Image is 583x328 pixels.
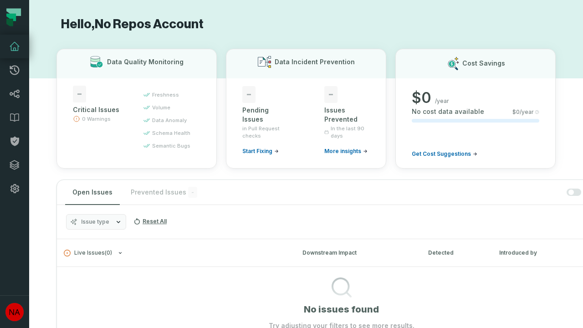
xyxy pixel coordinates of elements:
[152,117,187,124] span: data anomaly
[152,142,190,149] span: semantic bugs
[82,115,111,123] span: 0 Warnings
[5,303,24,321] img: avatar of No Repos Account
[73,105,127,114] div: Critical Issues
[412,107,484,116] span: No cost data available
[428,249,483,257] div: Detected
[324,148,368,155] a: More insights
[64,250,112,256] span: Live Issues ( 0 )
[331,125,370,139] span: In the last 90 days
[152,91,179,98] span: freshness
[324,106,370,124] div: Issues Prevented
[226,49,386,169] button: Data Incident Prevention-Pending Issuesin Pull Request checksStart Fixing-Issues PreventedIn the ...
[412,89,431,107] span: $ 0
[152,104,170,111] span: volume
[66,214,126,230] button: Issue type
[56,49,217,169] button: Data Quality Monitoring-Critical Issues0 Warningsfreshnessvolumedata anomalyschema healthsemantic...
[242,148,272,155] span: Start Fixing
[324,86,338,103] span: -
[65,180,120,205] button: Open Issues
[107,57,184,67] h3: Data Quality Monitoring
[130,214,170,229] button: Reset All
[81,218,109,225] span: Issue type
[275,57,355,67] h3: Data Incident Prevention
[56,16,556,32] h1: Hello, No Repos Account
[412,150,477,158] a: Get Cost Suggestions
[324,148,361,155] span: More insights
[499,249,581,257] div: Introduced by
[242,106,288,124] div: Pending Issues
[462,59,505,68] h3: Cost Savings
[242,86,256,103] span: -
[412,150,471,158] span: Get Cost Suggestions
[242,148,279,155] a: Start Fixing
[435,97,449,105] span: /year
[152,129,190,137] span: schema health
[395,49,556,169] button: Cost Savings$0/yearNo cost data available$0/yearGet Cost Suggestions
[512,108,534,116] span: $ 0 /year
[242,125,288,139] span: in Pull Request checks
[302,249,412,257] div: Downstream Impact
[304,303,379,316] h1: No issues found
[73,86,86,102] span: -
[64,250,286,256] button: Live Issues(0)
